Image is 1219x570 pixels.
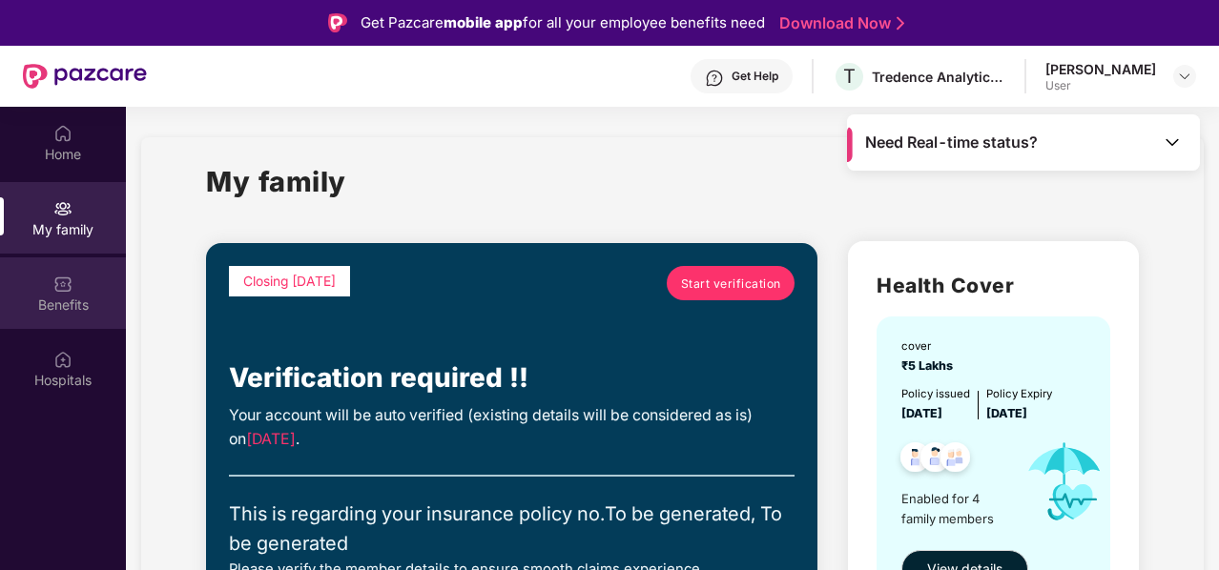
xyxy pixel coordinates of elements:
img: svg+xml;base64,PHN2ZyB4bWxucz0iaHR0cDovL3d3dy53My5vcmcvMjAwMC9zdmciIHdpZHRoPSI0OC45NDMiIGhlaWdodD... [932,437,979,483]
div: Policy issued [901,385,970,402]
div: Your account will be auto verified (existing details will be considered as is) on . [229,404,795,452]
img: svg+xml;base64,PHN2ZyBpZD0iSGVscC0zMngzMiIgeG1sbnM9Imh0dHA6Ly93d3cudzMub3JnLzIwMDAvc3ZnIiB3aWR0aD... [705,69,724,88]
img: svg+xml;base64,PHN2ZyB3aWR0aD0iMjAiIGhlaWdodD0iMjAiIHZpZXdCb3g9IjAgMCAyMCAyMCIgZmlsbD0ibm9uZSIgeG... [53,199,72,218]
img: icon [1011,423,1119,540]
div: This is regarding your insurance policy no. To be generated, To be generated [229,499,795,559]
a: Download Now [779,13,899,33]
img: svg+xml;base64,PHN2ZyBpZD0iRHJvcGRvd24tMzJ4MzIiIHhtbG5zPSJodHRwOi8vd3d3LnczLm9yZy8yMDAwL3N2ZyIgd2... [1177,69,1192,84]
img: New Pazcare Logo [23,64,147,89]
div: cover [901,337,959,355]
span: ₹5 Lakhs [901,358,959,373]
img: svg+xml;base64,PHN2ZyBpZD0iQmVuZWZpdHMiIHhtbG5zPSJodHRwOi8vd3d3LnczLm9yZy8yMDAwL3N2ZyIgd2lkdGg9Ij... [53,275,72,294]
div: [PERSON_NAME] [1045,60,1156,78]
span: T [843,65,856,88]
h1: My family [206,160,346,203]
img: Toggle Icon [1163,132,1182,152]
span: Closing [DATE] [243,274,336,289]
div: Get Pazcare for all your employee benefits need [361,11,765,34]
a: Start verification [667,266,795,300]
span: [DATE] [986,406,1027,420]
span: [DATE] [246,430,296,448]
div: Verification required !! [229,357,795,399]
img: Stroke [897,13,904,33]
strong: mobile app [444,13,523,31]
div: Policy Expiry [986,385,1052,402]
span: [DATE] [901,406,942,420]
img: svg+xml;base64,PHN2ZyBpZD0iSG9zcGl0YWxzIiB4bWxucz0iaHR0cDovL3d3dy53My5vcmcvMjAwMC9zdmciIHdpZHRoPS... [53,350,72,369]
img: Logo [328,13,347,32]
img: svg+xml;base64,PHN2ZyB4bWxucz0iaHR0cDovL3d3dy53My5vcmcvMjAwMC9zdmciIHdpZHRoPSI0OC45NDMiIGhlaWdodD... [892,437,939,483]
h2: Health Cover [877,270,1109,301]
span: Need Real-time status? [865,132,1038,153]
img: svg+xml;base64,PHN2ZyB4bWxucz0iaHR0cDovL3d3dy53My5vcmcvMjAwMC9zdmciIHdpZHRoPSI0OC45NDMiIGhlaWdodD... [912,437,959,483]
div: User [1045,78,1156,93]
span: Enabled for 4 family members [901,489,1011,528]
div: Tredence Analytics Solutions Private Limited [872,68,1005,86]
img: svg+xml;base64,PHN2ZyBpZD0iSG9tZSIgeG1sbnM9Imh0dHA6Ly93d3cudzMub3JnLzIwMDAvc3ZnIiB3aWR0aD0iMjAiIG... [53,124,72,143]
div: Get Help [732,69,778,84]
span: Start verification [681,275,781,293]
